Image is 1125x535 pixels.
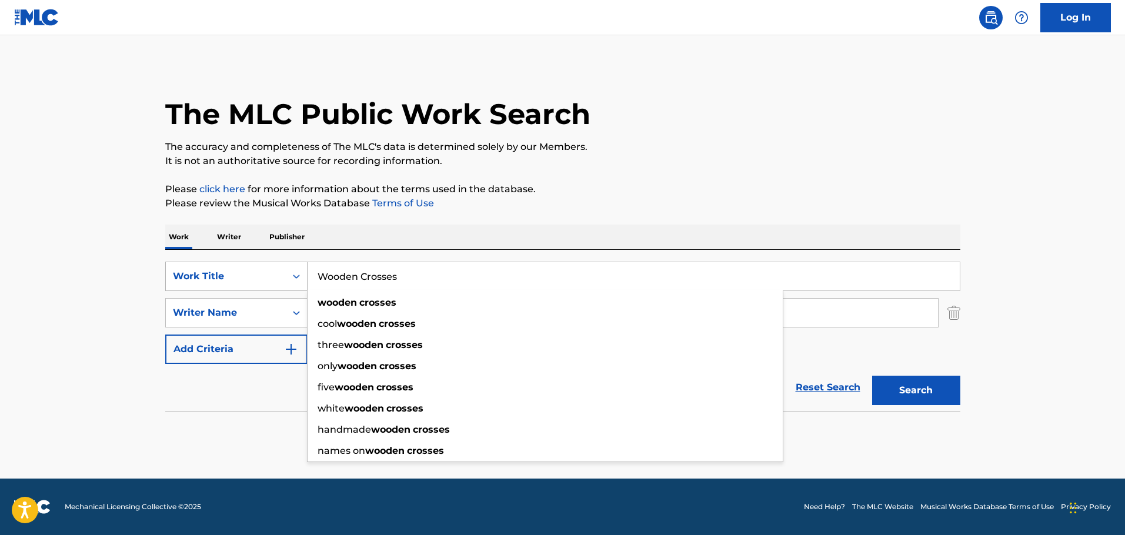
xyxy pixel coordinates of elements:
[370,198,434,209] a: Terms of Use
[14,9,59,26] img: MLC Logo
[371,424,410,435] strong: wooden
[1040,3,1111,32] a: Log In
[318,445,365,456] span: names on
[407,445,444,456] strong: crosses
[318,360,338,372] span: only
[872,376,960,405] button: Search
[165,196,960,210] p: Please review the Musical Works Database
[14,500,51,514] img: logo
[920,501,1054,512] a: Musical Works Database Terms of Use
[804,501,845,512] a: Need Help?
[65,501,201,512] span: Mechanical Licensing Collective © 2025
[318,403,345,414] span: white
[266,225,308,249] p: Publisher
[335,382,374,393] strong: wooden
[173,306,279,320] div: Writer Name
[165,154,960,168] p: It is not an authoritative source for recording information.
[413,424,450,435] strong: crosses
[386,339,423,350] strong: crosses
[379,360,416,372] strong: crosses
[790,374,866,400] a: Reset Search
[165,262,960,411] form: Search Form
[318,424,371,435] span: handmade
[359,297,396,308] strong: crosses
[338,360,377,372] strong: wooden
[165,335,308,364] button: Add Criteria
[379,318,416,329] strong: crosses
[165,225,192,249] p: Work
[284,342,298,356] img: 9d2ae6d4665cec9f34b9.svg
[165,96,590,132] h1: The MLC Public Work Search
[1014,11,1029,25] img: help
[947,298,960,327] img: Delete Criterion
[318,339,344,350] span: three
[852,501,913,512] a: The MLC Website
[979,6,1003,29] a: Public Search
[386,403,423,414] strong: crosses
[1061,501,1111,512] a: Privacy Policy
[318,297,357,308] strong: wooden
[345,403,384,414] strong: wooden
[213,225,245,249] p: Writer
[1070,490,1077,526] div: Drag
[318,382,335,393] span: five
[984,11,998,25] img: search
[1010,6,1033,29] div: Help
[1066,479,1125,535] iframe: Chat Widget
[173,269,279,283] div: Work Title
[365,445,405,456] strong: wooden
[337,318,376,329] strong: wooden
[344,339,383,350] strong: wooden
[165,140,960,154] p: The accuracy and completeness of The MLC's data is determined solely by our Members.
[165,182,960,196] p: Please for more information about the terms used in the database.
[199,183,245,195] a: click here
[318,318,337,329] span: cool
[376,382,413,393] strong: crosses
